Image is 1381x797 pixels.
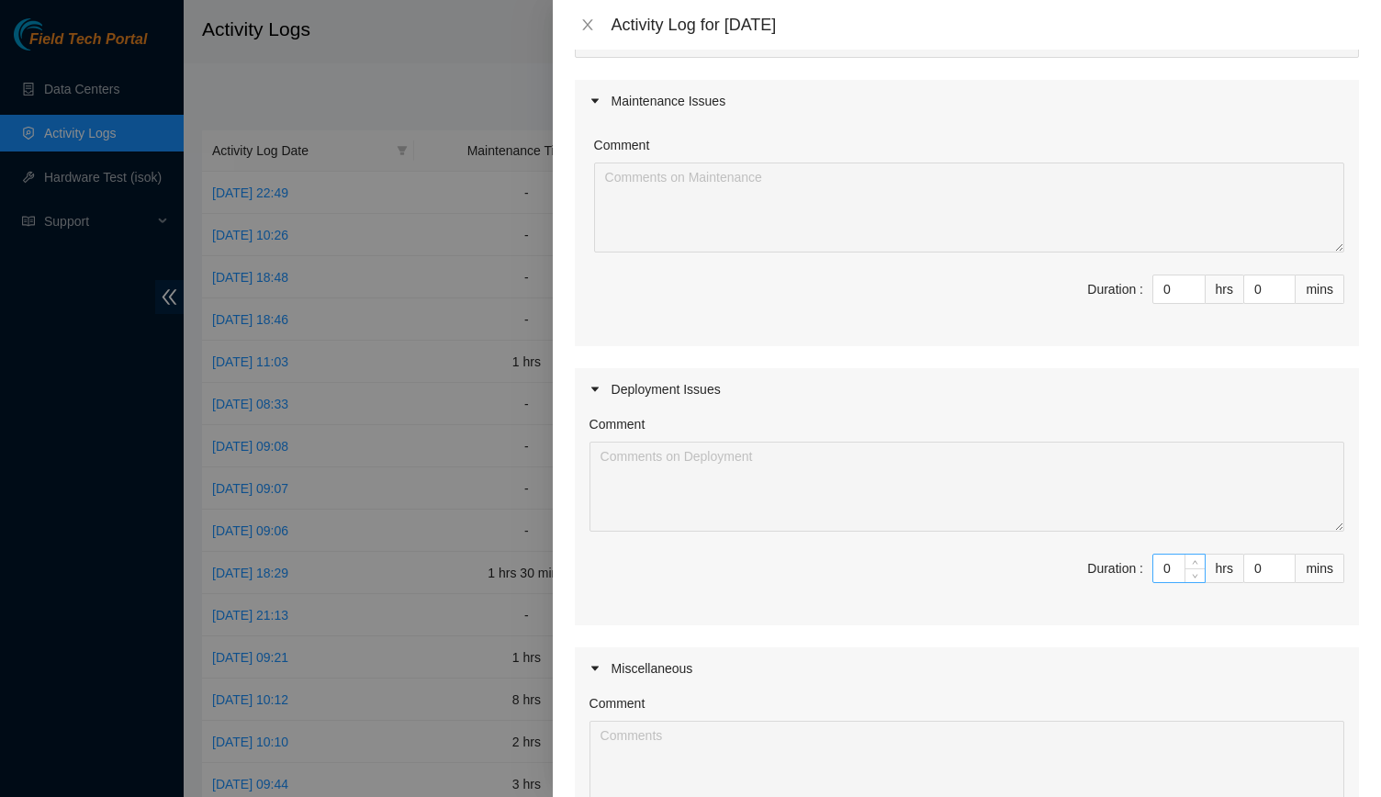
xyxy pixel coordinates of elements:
[1185,555,1205,568] span: Increase Value
[589,414,646,434] label: Comment
[575,17,601,34] button: Close
[1087,558,1143,578] div: Duration :
[575,80,1359,122] div: Maintenance Issues
[1190,557,1201,568] span: up
[1206,554,1244,583] div: hrs
[594,135,650,155] label: Comment
[1190,570,1201,581] span: down
[612,15,1359,35] div: Activity Log for [DATE]
[1296,275,1344,304] div: mins
[1185,568,1205,582] span: Decrease Value
[589,442,1344,532] textarea: Comment
[580,17,595,32] span: close
[1296,554,1344,583] div: mins
[589,693,646,713] label: Comment
[575,368,1359,410] div: Deployment Issues
[1087,279,1143,299] div: Duration :
[589,663,601,674] span: caret-right
[589,95,601,107] span: caret-right
[594,163,1344,253] textarea: Comment
[575,647,1359,690] div: Miscellaneous
[589,384,601,395] span: caret-right
[1206,275,1244,304] div: hrs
